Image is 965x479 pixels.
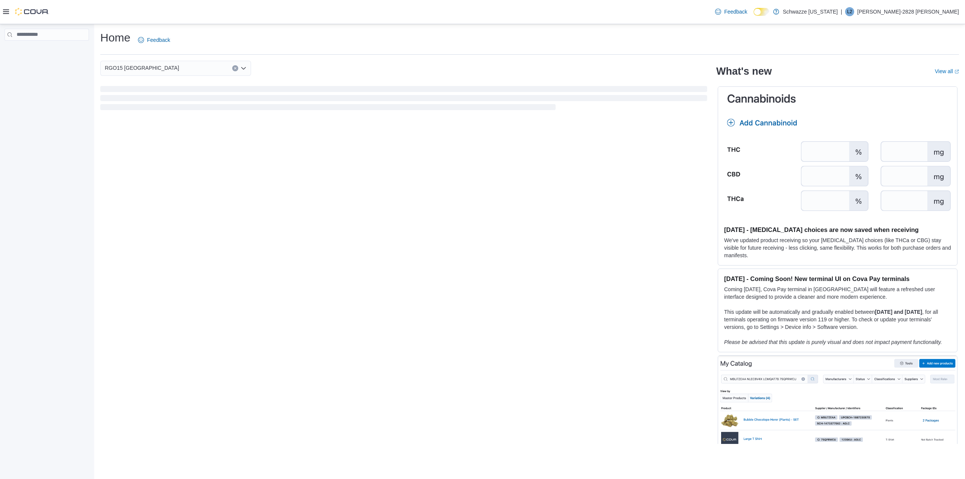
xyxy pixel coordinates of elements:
p: Coming [DATE], Cova Pay terminal in [GEOGRAPHIC_DATA] will feature a refreshed user interface des... [724,286,951,301]
p: | [841,7,842,16]
span: Loading [100,88,707,112]
h3: [DATE] - [MEDICAL_DATA] choices are now saved when receiving [724,226,951,233]
h3: [DATE] - Coming Soon! New terminal UI on Cova Pay terminals [724,275,951,282]
em: Please be advised that this update is purely visual and does not impact payment functionality. [724,339,942,345]
span: Feedback [724,8,747,15]
button: Open list of options [240,65,247,71]
div: Lizzette-2828 Marquez [845,7,854,16]
a: Feedback [712,4,750,19]
span: Feedback [147,36,170,44]
input: Dark Mode [754,8,769,16]
nav: Complex example [5,42,89,60]
p: This update will be automatically and gradually enabled between , for all terminals operating on ... [724,308,951,331]
svg: External link [954,69,959,74]
p: We've updated product receiving so your [MEDICAL_DATA] choices (like THCa or CBG) stay visible fo... [724,236,951,259]
span: L2 [847,7,852,16]
button: Clear input [232,65,238,71]
h2: What's new [716,65,772,77]
a: View allExternal link [935,68,959,74]
a: Feedback [135,32,173,48]
img: Cova [15,8,49,15]
p: [PERSON_NAME]-2828 [PERSON_NAME] [857,7,959,16]
p: Schwazze [US_STATE] [783,7,838,16]
h1: Home [100,30,130,45]
span: RGO15 [GEOGRAPHIC_DATA] [105,63,179,72]
strong: [DATE] and [DATE] [875,309,922,315]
